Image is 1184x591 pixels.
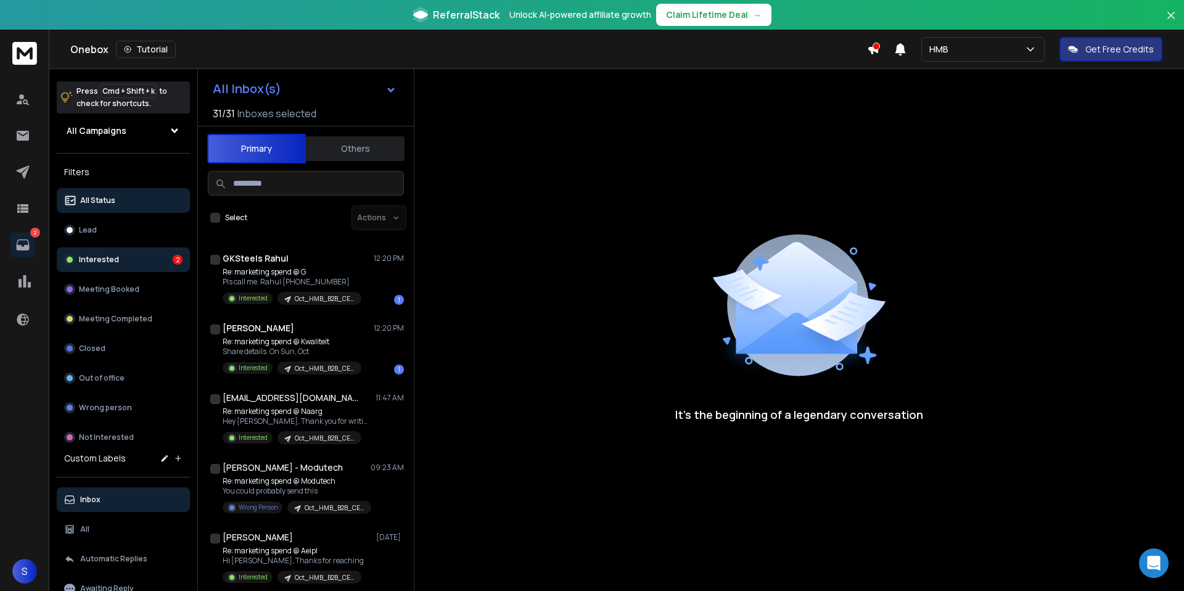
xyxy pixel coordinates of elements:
[374,254,404,263] p: 12:20 PM
[80,495,101,505] p: Inbox
[239,572,268,582] p: Interested
[374,323,404,333] p: 12:20 PM
[223,461,343,474] h1: [PERSON_NAME] - Modutech
[223,531,293,543] h1: [PERSON_NAME]
[57,395,190,420] button: Wrong person
[67,125,126,137] h1: All Campaigns
[929,43,953,56] p: HMB
[223,267,361,277] p: Re: marketing spend @ G
[76,85,167,110] p: Press to check for shortcuts.
[213,106,235,121] span: 31 / 31
[12,559,37,584] button: S
[376,532,404,542] p: [DATE]
[80,196,115,205] p: All Status
[394,295,404,305] div: 1
[239,503,277,512] p: Wrong Person
[101,84,157,98] span: Cmd + Shift + k
[223,347,361,357] p: Share details. On Sun, Oct
[223,392,358,404] h1: [EMAIL_ADDRESS][DOMAIN_NAME]
[203,76,406,101] button: All Inbox(s)
[79,344,105,353] p: Closed
[116,41,176,58] button: Tutorial
[30,228,40,238] p: 2
[80,524,89,534] p: All
[295,573,354,582] p: Oct_HMB_B2B_CEO_India_11-100
[173,255,183,265] div: 2
[79,432,134,442] p: Not Interested
[10,233,35,257] a: 2
[223,277,361,287] p: Pls call me. Rahul [PHONE_NUMBER]
[295,364,354,373] p: Oct_HMB_B2B_CEO_India_11-100
[225,213,247,223] label: Select
[57,188,190,213] button: All Status
[79,284,139,294] p: Meeting Booked
[675,406,923,423] p: It’s the beginning of a legendary conversation
[433,7,499,22] span: ReferralStack
[79,314,152,324] p: Meeting Completed
[223,337,361,347] p: Re: marketing spend @ Kwaliteit
[79,373,125,383] p: Out of office
[305,503,364,513] p: Oct_HMB_B2B_CEO_India_11-100
[207,134,306,163] button: Primary
[57,277,190,302] button: Meeting Booked
[57,307,190,331] button: Meeting Completed
[223,476,371,486] p: Re: marketing spend @ Modutech
[1085,43,1154,56] p: Get Free Credits
[213,83,281,95] h1: All Inbox(s)
[295,434,354,443] p: Oct_HMB_B2B_CEO_India_11-100
[79,403,132,413] p: Wrong person
[371,463,404,473] p: 09:23 AM
[57,218,190,242] button: Lead
[509,9,651,21] p: Unlock AI-powered affiliate growth
[57,163,190,181] h3: Filters
[80,554,147,564] p: Automatic Replies
[223,546,364,556] p: Re: marketing spend @ Aeipl
[223,556,364,566] p: Hi [PERSON_NAME], Thanks for reaching
[656,4,771,26] button: Claim Lifetime Deal→
[306,135,405,162] button: Others
[295,294,354,304] p: Oct_HMB_B2B_CEO_India_11-100
[237,106,316,121] h3: Inboxes selected
[223,486,371,496] p: You could probably send this
[70,41,867,58] div: Onebox
[57,247,190,272] button: Interested2
[79,255,119,265] p: Interested
[57,517,190,542] button: All
[57,366,190,391] button: Out of office
[223,252,289,265] h1: GKSteels Rahul
[376,393,404,403] p: 11:47 AM
[223,407,371,416] p: Re: marketing spend @ Naarg
[79,225,97,235] p: Lead
[57,487,190,512] button: Inbox
[239,294,268,303] p: Interested
[223,322,294,334] h1: [PERSON_NAME]
[1163,7,1179,37] button: Close banner
[57,547,190,571] button: Automatic Replies
[223,416,371,426] p: Hey [PERSON_NAME], Thank you for writing
[239,363,268,373] p: Interested
[57,425,190,450] button: Not Interested
[394,365,404,374] div: 1
[57,118,190,143] button: All Campaigns
[239,433,268,442] p: Interested
[57,336,190,361] button: Closed
[64,452,126,465] h3: Custom Labels
[1139,548,1169,578] div: Open Intercom Messenger
[753,9,762,21] span: →
[1059,37,1162,62] button: Get Free Credits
